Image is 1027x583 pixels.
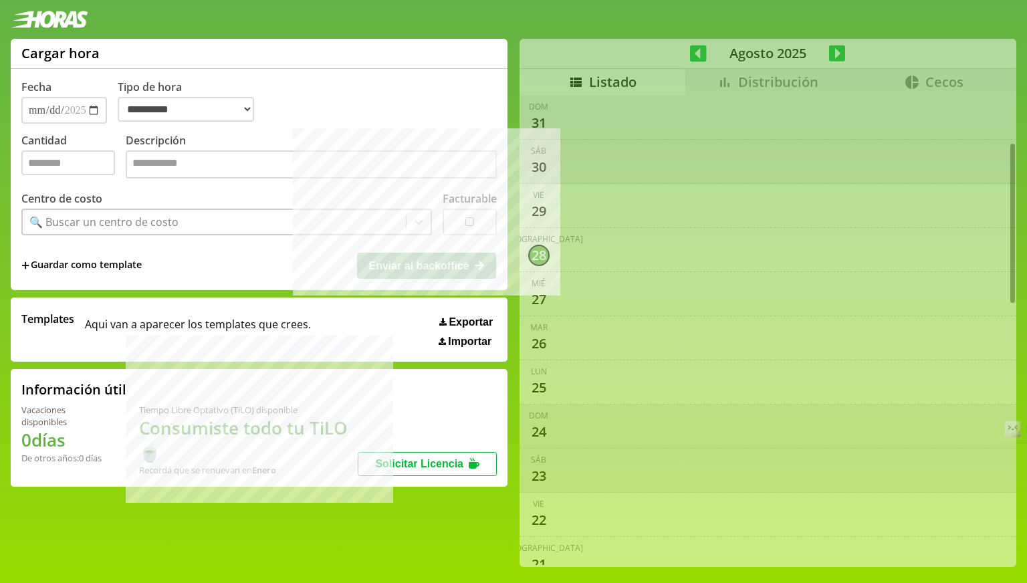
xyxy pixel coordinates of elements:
span: Aqui van a aparecer los templates que crees. [85,312,311,348]
label: Facturable [443,191,497,206]
div: Vacaciones disponibles [21,404,107,428]
span: Solicitar Licencia [375,458,463,469]
div: 🔍 Buscar un centro de costo [29,215,179,229]
span: +Guardar como template [21,258,142,273]
label: Centro de costo [21,191,102,206]
span: Templates [21,312,74,326]
b: Enero [252,464,276,476]
label: Tipo de hora [118,80,265,124]
label: Descripción [126,133,497,182]
span: Importar [448,336,491,348]
div: Tiempo Libre Optativo (TiLO) disponible [139,404,358,416]
span: Exportar [449,316,493,328]
input: Cantidad [21,150,115,175]
select: Tipo de hora [118,97,254,122]
label: Cantidad [21,133,126,182]
div: De otros años: 0 días [21,452,107,464]
span: + [21,258,29,273]
h2: Información útil [21,380,126,398]
h1: 0 días [21,428,107,452]
h1: Cargar hora [21,44,100,62]
button: Solicitar Licencia [358,452,497,476]
div: Recordá que se renuevan en [139,464,358,476]
button: Exportar [435,316,497,329]
textarea: Descripción [126,150,497,179]
img: logotipo [11,11,88,28]
h1: Consumiste todo tu TiLO 🍵 [139,416,358,464]
label: Fecha [21,80,51,94]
